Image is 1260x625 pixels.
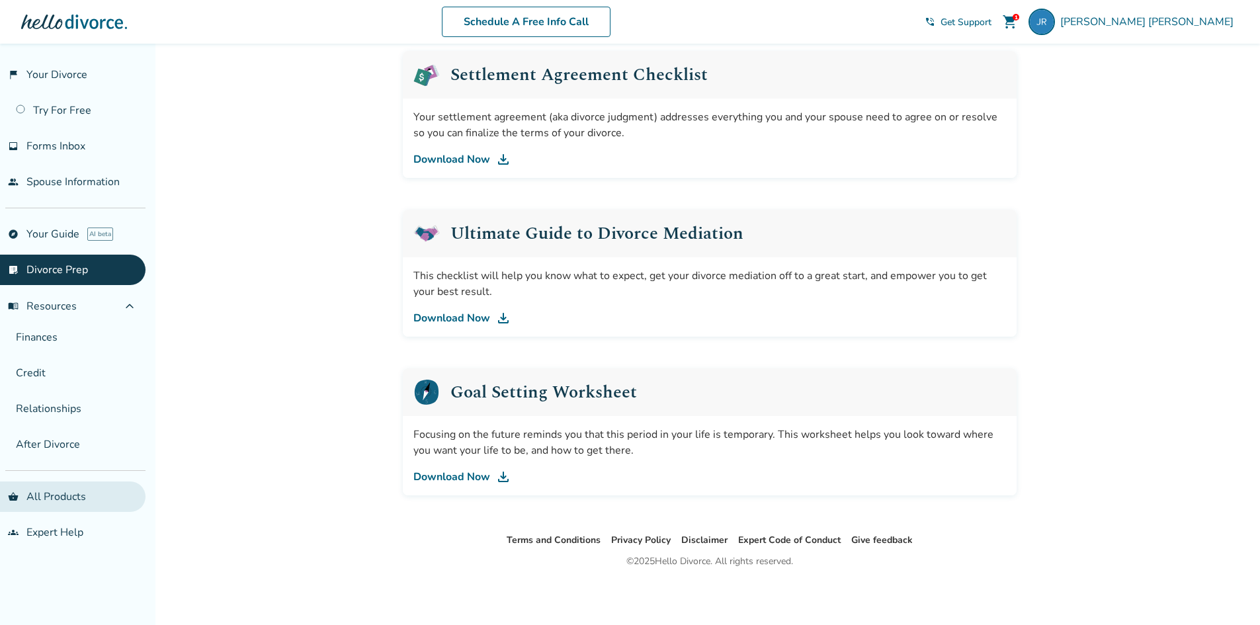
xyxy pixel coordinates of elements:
a: Download Now [413,310,1006,326]
img: DL [495,151,511,167]
a: Download Now [413,469,1006,485]
span: explore [8,229,19,239]
img: DL [495,469,511,485]
h2: Settlement Agreement Checklist [450,66,708,83]
li: Disclaimer [681,532,728,548]
span: list_alt_check [8,265,19,275]
a: Privacy Policy [611,534,671,546]
span: expand_less [122,298,138,314]
span: people [8,177,19,187]
span: flag_2 [8,69,19,80]
div: © 2025 Hello Divorce. All rights reserved. [626,554,793,569]
span: Forms Inbox [26,139,85,153]
span: Resources [8,299,77,313]
a: Download Now [413,151,1006,167]
img: Goal Setting Worksheet [413,379,440,405]
div: Your settlement agreement (aka divorce judgment) addresses everything you and your spouse need to... [413,109,1006,141]
span: shopping_cart [1002,14,1018,30]
span: [PERSON_NAME] [PERSON_NAME] [1060,15,1239,29]
div: 1 [1013,14,1019,21]
a: Terms and Conditions [507,534,601,546]
span: shopping_basket [8,491,19,502]
span: inbox [8,141,19,151]
li: Give feedback [851,532,913,548]
div: Focusing on the future reminds you that this period in your life is temporary. This worksheet hel... [413,427,1006,458]
span: groups [8,527,19,538]
img: Ultimate Guide to Divorce Mediation [413,220,440,247]
h2: Goal Setting Worksheet [450,384,637,401]
img: johnt.ramirez.o@gmail.com [1029,9,1055,35]
span: menu_book [8,301,19,312]
img: Settlement Agreement Checklist [413,62,440,88]
span: AI beta [87,228,113,241]
img: DL [495,310,511,326]
span: phone_in_talk [925,17,935,27]
div: This checklist will help you know what to expect, get your divorce mediation off to a great start... [413,268,1006,300]
a: Expert Code of Conduct [738,534,841,546]
a: Schedule A Free Info Call [442,7,610,37]
a: phone_in_talkGet Support [925,16,991,28]
iframe: Chat Widget [1194,562,1260,625]
span: Get Support [941,16,991,28]
h2: Ultimate Guide to Divorce Mediation [450,225,743,242]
